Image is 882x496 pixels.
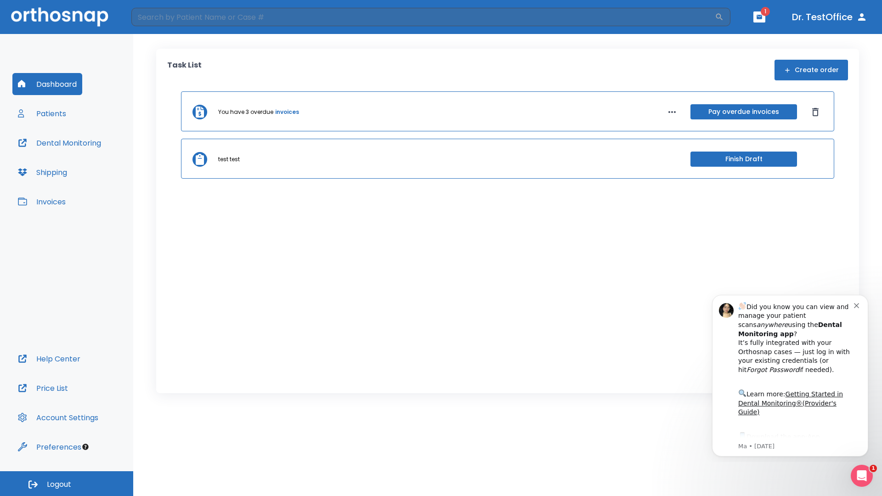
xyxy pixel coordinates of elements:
[40,156,156,164] p: Message from Ma, sent 5w ago
[808,105,823,119] button: Dismiss
[81,443,90,451] div: Tooltip anchor
[167,60,202,80] p: Task List
[47,479,71,490] span: Logout
[12,191,71,213] button: Invoices
[12,73,82,95] button: Dashboard
[12,132,107,154] button: Dental Monitoring
[12,377,73,399] button: Price List
[218,155,240,163] p: test test
[761,7,770,16] span: 1
[156,14,163,22] button: Dismiss notification
[775,60,848,80] button: Create order
[698,287,882,462] iframe: Intercom notifications message
[851,465,873,487] iframe: Intercom live chat
[12,102,72,124] button: Patients
[690,152,797,167] button: Finish Draft
[12,436,87,458] button: Preferences
[40,144,156,191] div: Download the app: | ​ Let us know if you need help getting started!
[690,104,797,119] button: Pay overdue invoices
[12,348,86,370] button: Help Center
[12,161,73,183] button: Shipping
[12,406,104,428] button: Account Settings
[40,147,122,163] a: App Store
[788,9,871,25] button: Dr. TestOffice
[870,465,877,472] span: 1
[11,7,108,26] img: Orthosnap
[131,8,715,26] input: Search by Patient Name or Case #
[218,108,273,116] p: You have 3 overdue
[275,108,299,116] a: invoices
